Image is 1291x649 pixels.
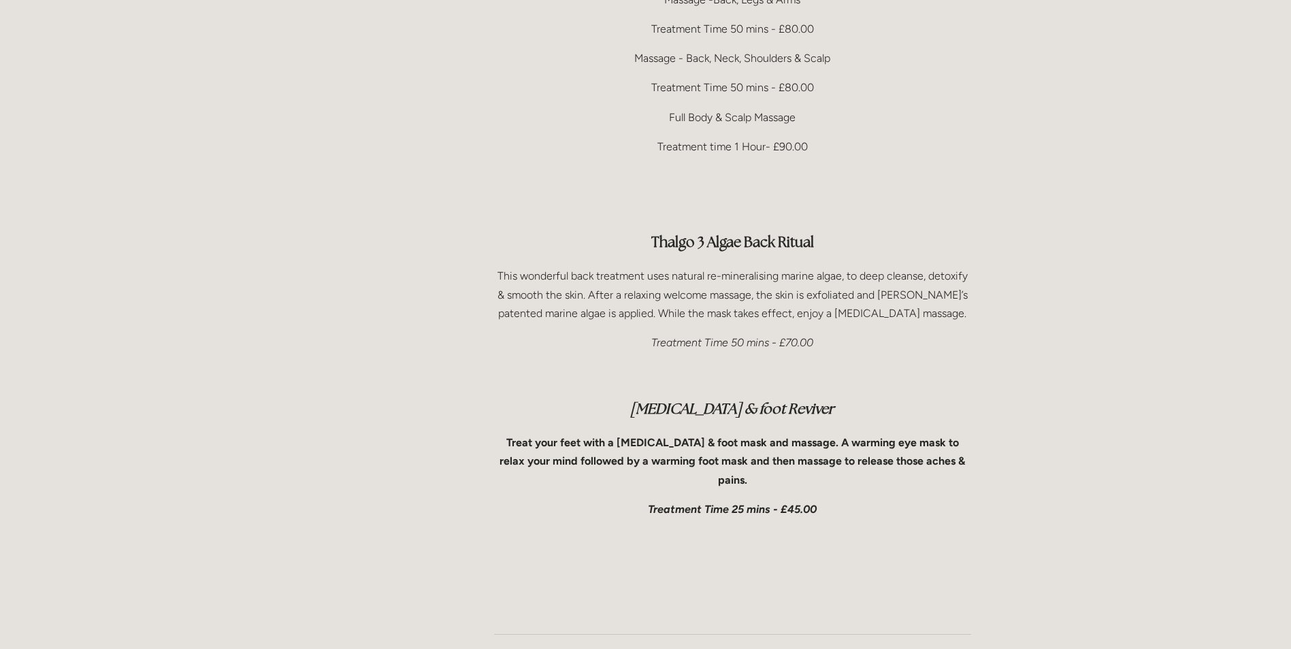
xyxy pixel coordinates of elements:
[494,137,971,156] p: Treatment time 1 Hour- £90.00
[494,78,971,97] p: Treatment Time 50 mins - £80.00
[494,267,971,322] p: This wonderful back treatment uses natural re-mineralising marine algae, to deep cleanse, detoxif...
[494,49,971,67] p: Massage - Back, Neck, Shoulders & Scalp
[648,503,817,516] em: Treatment Time 25 mins - £45.00
[494,20,971,38] p: Treatment Time 50 mins - £80.00
[651,233,814,251] strong: Thalgo 3 Algae Back Ritual
[651,336,813,349] em: Treatment Time 50 mins - £70.00
[630,399,834,418] em: [MEDICAL_DATA] & foot Reviver
[494,108,971,127] p: Full Body & Scalp Massage
[500,436,968,486] strong: Treat your feet with a [MEDICAL_DATA] & foot mask and massage. A warming eye mask to relax your m...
